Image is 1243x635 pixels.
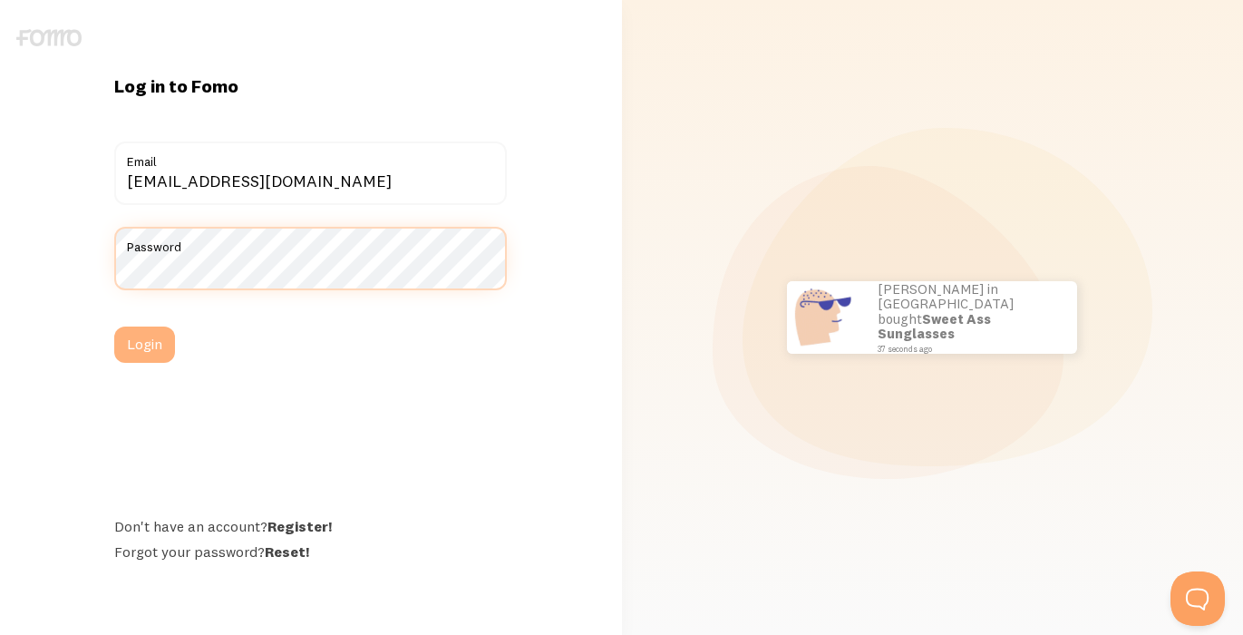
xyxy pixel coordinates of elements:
div: Don't have an account? [114,517,507,535]
iframe: Help Scout Beacon - Open [1170,571,1225,626]
label: Password [114,227,507,258]
a: Reset! [265,542,309,561]
button: Login [114,327,175,363]
a: Register! [267,517,332,535]
label: Email [114,142,507,172]
h1: Log in to Fomo [114,74,507,98]
img: fomo-logo-gray-b99e0e8ada9f9040e2984d0d95b3b12da0074ffd48d1e5cb62ac37fc77b0b268.svg [16,29,82,46]
div: Forgot your password? [114,542,507,561]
